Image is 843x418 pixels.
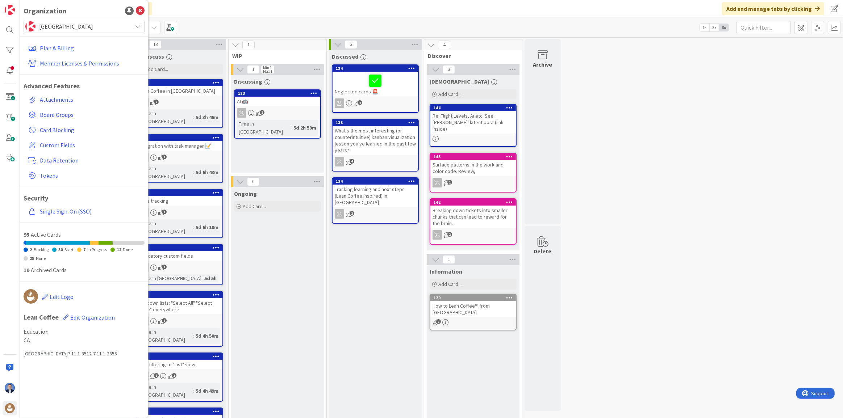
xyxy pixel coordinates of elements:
span: In Progress [87,247,107,252]
div: Integration with task manager 📝 [137,141,222,151]
span: 3 [443,65,455,74]
div: Time tracking [137,196,222,206]
input: Quick Filter... [736,21,791,34]
span: 50 [58,247,63,252]
a: Board Groups [25,108,145,121]
div: 142 [434,200,516,205]
span: To Discuss [136,53,164,60]
div: Breaking down tickets into smaller chunks that can lead to reward for the brain. [430,206,516,228]
span: 1 [162,155,167,159]
h1: Lean Coffee [24,310,145,325]
div: 140 [137,408,222,415]
div: 130 [140,354,222,359]
button: Edit Organization [62,310,115,325]
span: : [193,332,194,340]
span: Ongoing [234,190,257,197]
img: avatar [25,21,36,31]
span: 2 [350,211,354,216]
span: Discussing [234,78,262,85]
img: Visit kanbanzone.com [5,5,15,15]
div: Re: Flight Levels, Ai etc: See [PERSON_NAME]' latest post (link inside) [430,111,516,134]
div: 5d 3h 46m [194,113,220,121]
div: Time in [GEOGRAPHIC_DATA] [139,109,193,125]
div: 129 [140,292,222,297]
div: Active Cards [24,230,145,239]
span: None [36,256,46,261]
div: 144 [430,105,516,111]
div: Time in [GEOGRAPHIC_DATA] [139,164,193,180]
div: 123 [235,90,320,97]
div: 130Add filtering to "List" view [137,353,222,369]
span: Information [430,268,462,275]
span: Tokens [40,171,142,180]
img: avatar [24,289,38,304]
span: Edit Organization [70,314,115,321]
a: Custom Fields [25,139,145,152]
div: Organization [24,5,67,16]
h1: Advanced Features [24,82,145,90]
div: 124Neglected cards 🚨 [333,65,418,96]
div: 123AI 🤖 [235,90,320,106]
div: Add filtering to "List" view [137,360,222,369]
span: 1 [242,41,255,49]
div: Mandatory custom fields [137,251,222,261]
div: 138 [333,119,418,126]
a: Tokens [25,169,145,182]
div: 124 [333,65,418,72]
span: 2x [709,24,719,31]
span: 1 [247,65,259,74]
span: 1x [700,24,709,31]
span: [GEOGRAPHIC_DATA] [39,21,128,31]
span: Discussed [332,53,358,60]
span: : [201,274,203,282]
div: 130 [137,353,222,360]
button: Edit Logo [42,289,74,304]
div: 127 [140,245,222,250]
div: Archived Cards [24,266,145,274]
span: Edit Logo [50,293,74,300]
div: 121Integration with task manager 📝 [137,135,222,151]
div: 120 [430,295,516,301]
span: 11 [117,247,121,252]
div: Time in [GEOGRAPHIC_DATA] [139,328,193,344]
div: 5d 4h 49m [194,387,220,395]
div: Neglected cards 🚨 [333,72,418,96]
span: 0 [247,177,259,186]
div: 138 [336,120,418,125]
span: 2 [30,247,32,252]
div: 136 [140,80,222,85]
div: Time in [GEOGRAPHIC_DATA] [237,120,291,136]
div: 138What's the most interesting (or counterintuitive) kanban visualization lesson you've learned i... [333,119,418,155]
div: 5d 6h 10m [194,223,220,231]
span: : [193,113,194,121]
span: 1 [154,373,159,378]
div: Lean Coffee in [GEOGRAPHIC_DATA] [137,86,222,96]
div: What's the most interesting (or counterintuitive) kanban visualization lesson you've learned in t... [333,126,418,155]
a: Card Blocking [25,123,145,136]
div: 126Time tracking [137,190,222,206]
span: 13 [149,40,162,49]
div: AI 🤖 [235,97,320,106]
span: Add Card... [145,66,168,72]
div: 123 [238,91,320,96]
div: 126 [137,190,222,196]
span: 2 [447,232,452,237]
span: 1 [162,318,167,323]
div: 5d 6h 43m [194,168,220,176]
span: 2 [260,110,264,115]
a: Plan & Billing [25,42,145,55]
div: 129 [137,292,222,298]
span: 2 [154,100,159,104]
div: Surface patterns in the work and color code. Review, [430,160,516,176]
div: How to Lean Coffee™ from [GEOGRAPHIC_DATA] [430,301,516,317]
div: 136 [137,80,222,86]
div: Pulldown lists: "Select All" "Select none" everywhere [137,298,222,314]
span: Done [123,247,133,252]
div: 134Tracking learning and next steps (Lean Coffee inspired) in [GEOGRAPHIC_DATA] [333,178,418,207]
div: 120How to Lean Coffee™ from [GEOGRAPHIC_DATA] [430,295,516,317]
div: Archive [533,60,552,69]
span: 1 [447,180,452,185]
div: 140 [140,409,222,414]
span: Backlog [34,247,49,252]
span: Support [15,1,33,10]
